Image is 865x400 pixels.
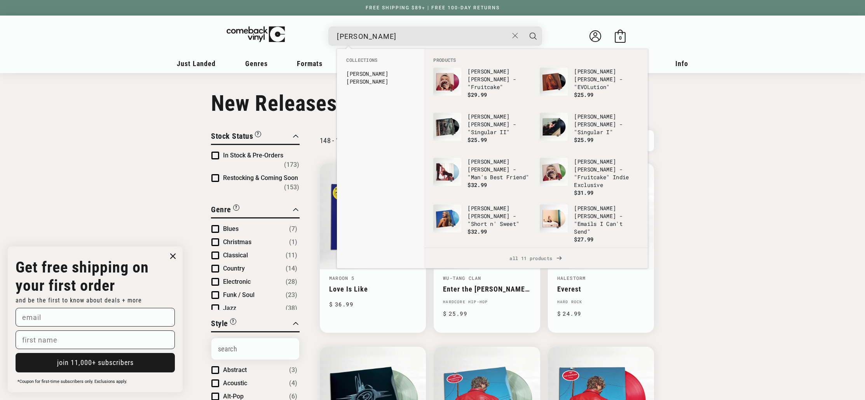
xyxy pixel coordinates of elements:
span: Acoustic [223,379,247,387]
b: [PERSON_NAME] [574,204,616,212]
b: [PERSON_NAME] [574,68,616,75]
span: Formats [297,59,323,68]
span: $25.99 [574,136,593,143]
span: Just Landed [177,59,216,68]
span: and be the first to know about deals + more [16,297,142,304]
span: Stock Status [211,131,253,141]
span: Number of products: (11) [286,251,297,260]
div: Collections [337,49,424,92]
span: Blues [223,225,239,232]
h1: New Releases [211,91,654,116]
span: Number of products: (173) [284,160,299,169]
a: Halestorm [557,275,586,281]
span: $27.99 [574,236,593,243]
a: FREE SHIPPING $89+ | FREE 100-DAY RETURNS [358,5,507,10]
span: Number of products: (153) [284,183,299,192]
img: Sabrina Carpenter - "Man's Best Friend" [433,158,461,186]
p: [PERSON_NAME] - "Fruitcake" Indie Exclusive [574,158,638,189]
p: 148 - 168 of 326 products [320,136,394,145]
li: products: Sabrina Carpenter - "Man's Best Friend" Indie Exclusive [536,247,642,294]
img: Sabrina Carpenter - "Singular I" [540,113,568,141]
a: Everest [557,285,645,293]
div: Search [328,26,542,46]
img: Sabrina Carpenter - "EVOLution" [540,68,568,96]
span: Info [675,59,688,68]
div: View All [424,248,648,268]
img: Sabrina Carpenter - "Emails I Can't Send" [540,204,568,232]
span: Number of products: (7) [289,224,297,234]
span: Christmas [223,238,251,246]
b: [PERSON_NAME] [467,68,509,75]
b: [PERSON_NAME] [574,158,616,165]
input: first name [16,330,175,349]
li: Products [429,57,642,64]
button: Filter by Stock Status [211,130,261,144]
span: $25.99 [467,136,487,143]
span: Number of products: (4) [289,379,297,388]
span: $31.99 [574,189,593,196]
img: Sabrina Carpenter - "Singular II" [433,113,461,141]
span: Number of products: (1) [289,238,297,247]
a: Enter the [PERSON_NAME] (36 [PERSON_NAME]) - Live from the N.Y. State of Mind Tour at Climate [GE... [443,285,530,293]
span: $29.99 [467,91,487,98]
li: products: Sabrina Carpenter - "Short n' Sweet" [429,201,536,246]
span: Restocking & Coming Soon [223,174,298,182]
a: Sabrina Carpenter - "Fruitcake" [PERSON_NAME][PERSON_NAME] - "Fruitcake" $29.99 [433,68,532,105]
p: [PERSON_NAME] - "Fruitcake" [467,68,532,91]
b: [PERSON_NAME] [467,204,509,212]
li: products: Sabrina Carpenter - "Emails I Can't Send FWD:" [429,247,536,294]
strong: Get free shipping on your first order [16,258,149,295]
input: email [16,308,175,327]
p: [PERSON_NAME] - "Singular II" [467,113,532,136]
input: When autocomplete results are available use up and down arrows to review and enter to select [337,28,508,44]
li: products: Sabrina Carpenter - "Singular II" [429,109,536,154]
li: Collections [342,57,419,68]
span: Genre [211,205,231,214]
a: Maroon 5 [329,275,355,281]
li: products: Sabrina Carpenter - "Man's Best Friend" [429,154,536,199]
span: Electronic [223,278,251,285]
a: all 11 products [424,248,648,268]
span: 0 [619,35,622,41]
a: Sabrina Carpenter - "Man's Best Friend" [PERSON_NAME][PERSON_NAME] - "Man's Best Friend" $32.99 [433,158,532,195]
span: Number of products: (38) [286,304,297,313]
p: [PERSON_NAME] - "Short n' Sweet" [467,204,532,228]
span: all 11 products [430,248,642,268]
span: Number of products: (23) [286,290,297,300]
span: Classical [223,252,248,259]
p: [PERSON_NAME] - "Man's Best Friend" [467,158,532,181]
span: *Coupon for first-time subscribers only. Exclusions apply. [17,379,127,384]
a: Sabrina Carpenter - "Fruitcake" Indie Exclusive [PERSON_NAME][PERSON_NAME] - "Fruitcake" Indie Ex... [540,158,638,197]
input: Search Options [211,338,299,360]
img: Sabrina Carpenter - "Short n' Sweet" [433,204,461,232]
a: Sabrina Carpenter - "Short n' Sweet" [PERSON_NAME][PERSON_NAME] - "Short n' Sweet" $32.99 [433,204,532,242]
p: [PERSON_NAME] - "Singular I" [574,113,638,136]
span: Jazz [223,304,236,312]
a: Sabrina Carpenter - "Singular I" [PERSON_NAME][PERSON_NAME] - "Singular I" $25.99 [540,113,638,150]
p: [PERSON_NAME] - "Emails I Can't Send" [574,204,638,236]
span: Number of products: (3) [289,365,297,375]
button: join 11,000+ subscribers [16,353,175,372]
span: $25.99 [574,91,593,98]
a: Sabrina Carpenter - "Emails I Can't Send" [PERSON_NAME][PERSON_NAME] - "Emails I Can't Send" $27.99 [540,204,638,243]
a: Wu-Tang Clan [443,275,481,281]
span: $32.99 [467,181,487,189]
button: Close [508,27,523,44]
li: products: Sabrina Carpenter - "Fruitcake" Indie Exclusive [536,154,642,201]
span: Country [223,265,245,272]
li: products: Sabrina Carpenter - "EVOLution" [536,64,642,109]
span: Number of products: (14) [286,264,297,273]
a: [PERSON_NAME][PERSON_NAME] [346,70,415,86]
span: Funk / Soul [223,291,255,299]
b: [PERSON_NAME] [467,158,509,165]
b: [PERSON_NAME] [346,70,388,77]
button: Close dialog [167,250,179,262]
span: In Stock & Pre-Orders [223,152,283,159]
span: Abstract [223,366,247,374]
span: Number of products: (28) [286,277,297,286]
a: Sabrina Carpenter - "EVOLution" [PERSON_NAME][PERSON_NAME] - "EVOLution" $25.99 [540,68,638,105]
button: Filter by Style [211,318,236,331]
p: [PERSON_NAME] - "EVOLution" [574,68,638,91]
a: Sabrina Carpenter - "Singular II" [PERSON_NAME][PERSON_NAME] - "Singular II" $25.99 [433,113,532,150]
span: $32.99 [467,228,487,235]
